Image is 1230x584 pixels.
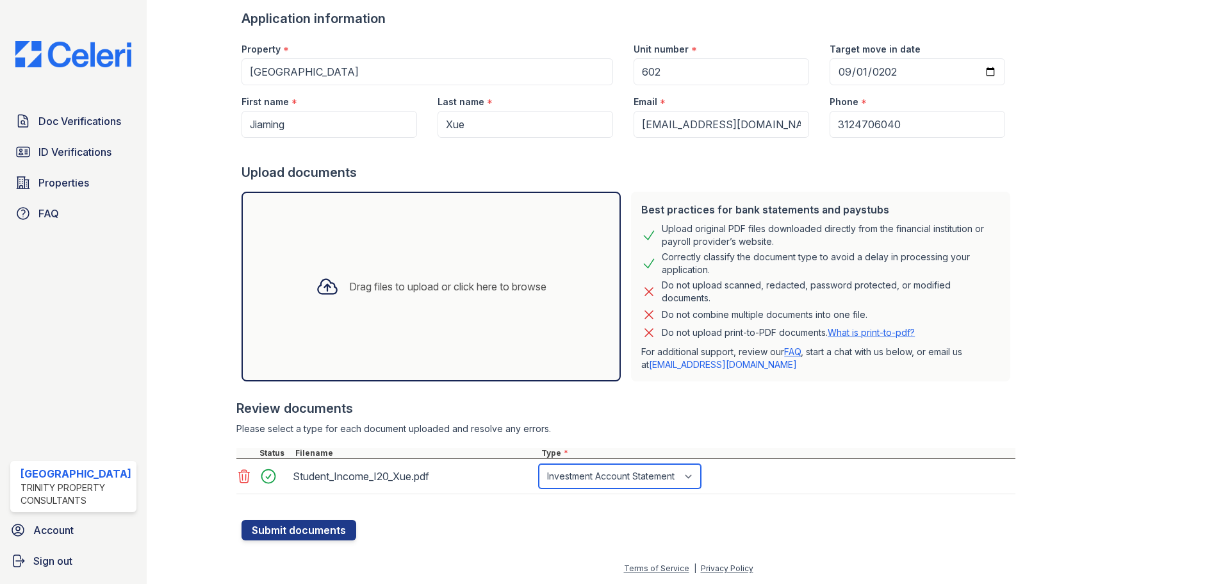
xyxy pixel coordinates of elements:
label: Unit number [634,43,689,56]
a: Terms of Service [624,563,689,573]
div: Type [539,448,1015,458]
a: [EMAIL_ADDRESS][DOMAIN_NAME] [649,359,797,370]
a: FAQ [784,346,801,357]
a: Privacy Policy [701,563,753,573]
div: Review documents [236,399,1015,417]
a: Account [5,517,142,543]
a: Properties [10,170,136,196]
div: Upload documents [242,163,1015,181]
div: Do not combine multiple documents into one file. [662,307,867,322]
a: Doc Verifications [10,108,136,134]
a: FAQ [10,201,136,226]
p: Do not upload print-to-PDF documents. [662,326,915,339]
span: FAQ [38,206,59,221]
div: [GEOGRAPHIC_DATA] [20,466,131,481]
div: Trinity Property Consultants [20,481,131,507]
div: Do not upload scanned, redacted, password protected, or modified documents. [662,279,1000,305]
button: Submit documents [242,520,356,540]
a: ID Verifications [10,139,136,165]
label: First name [242,96,289,108]
span: ID Verifications [38,144,111,160]
div: Filename [293,448,539,458]
label: Email [634,96,657,108]
span: Sign out [33,553,72,569]
a: Sign out [5,548,142,574]
span: Doc Verifications [38,113,121,129]
div: Please select a type for each document uploaded and resolve any errors. [236,422,1015,435]
img: CE_Logo_Blue-a8612792a0a2168367f1c8372b55b34899dd931a85d93a1a3d3e32e68fde9ad4.png [5,41,142,67]
span: Account [33,522,74,538]
div: Student_Income_I20_Xue.pdf [293,466,534,487]
label: Target move in date [830,43,921,56]
label: Last name [438,96,484,108]
div: | [694,563,696,573]
a: What is print-to-pdf? [828,327,915,338]
span: Properties [38,175,89,190]
label: Phone [830,96,858,108]
p: For additional support, review our , start a chat with us below, or email us at [641,346,1000,371]
div: Drag files to upload or click here to browse [349,279,546,294]
div: Application information [242,10,1015,28]
div: Status [257,448,293,458]
label: Property [242,43,281,56]
div: Correctly classify the document type to avoid a delay in processing your application. [662,251,1000,276]
div: Best practices for bank statements and paystubs [641,202,1000,217]
div: Upload original PDF files downloaded directly from the financial institution or payroll provider’... [662,222,1000,248]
